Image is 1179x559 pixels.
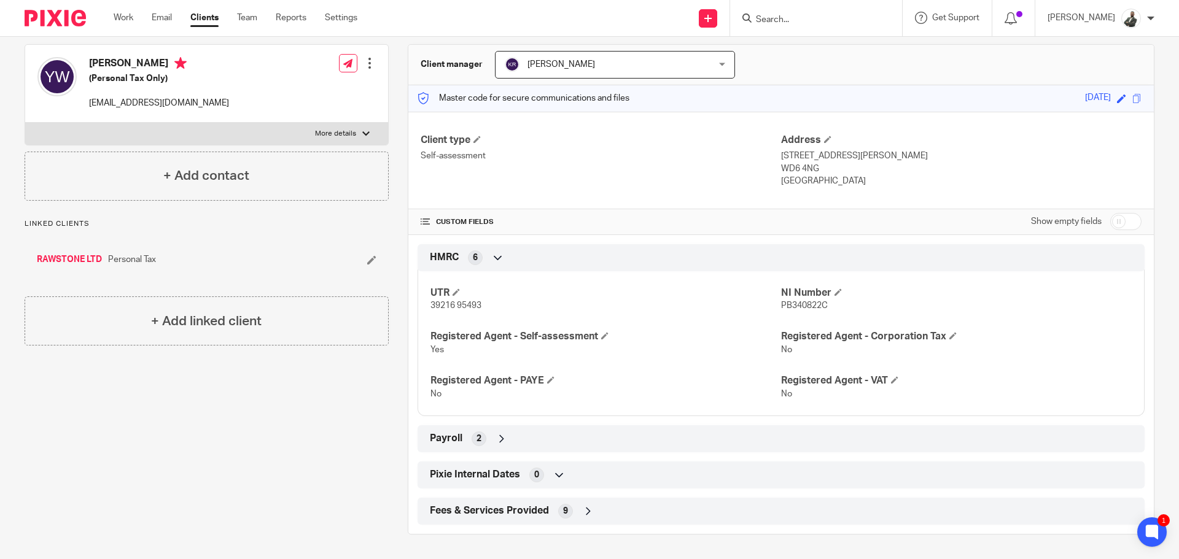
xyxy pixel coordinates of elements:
[781,330,1132,343] h4: Registered Agent - Corporation Tax
[114,12,133,24] a: Work
[1031,215,1102,228] label: Show empty fields
[1048,12,1115,24] p: [PERSON_NAME]
[430,468,520,481] span: Pixie Internal Dates
[781,150,1142,162] p: [STREET_ADDRESS][PERSON_NAME]
[421,217,781,227] h4: CUSTOM FIELDS
[755,15,865,26] input: Search
[781,301,828,310] span: PB340822C
[152,12,172,24] a: Email
[1158,514,1170,526] div: 1
[418,92,629,104] p: Master code for secure communications and files
[89,97,229,109] p: [EMAIL_ADDRESS][DOMAIN_NAME]
[781,134,1142,147] h4: Address
[527,60,595,69] span: [PERSON_NAME]
[430,330,781,343] h4: Registered Agent - Self-assessment
[534,469,539,481] span: 0
[430,345,444,354] span: Yes
[430,432,462,445] span: Payroll
[430,287,781,299] h4: UTR
[37,253,102,266] a: RAWSTONE LTD
[781,345,792,354] span: No
[237,12,257,24] a: Team
[108,253,156,266] span: Personal Tax
[325,12,357,24] a: Settings
[932,13,979,22] span: Get Support
[37,57,77,96] img: svg%3E
[473,252,478,264] span: 6
[151,312,262,331] h4: + Add linked client
[89,72,229,85] h5: (Personal Tax Only)
[781,163,1142,175] p: WD6 4NG
[25,219,389,229] p: Linked clients
[89,57,229,72] h4: [PERSON_NAME]
[1121,9,1141,28] img: AWPHOTO_EXPERTEYE_060.JPG
[315,129,356,139] p: More details
[781,175,1142,187] p: [GEOGRAPHIC_DATA]
[1085,91,1111,106] div: [DATE]
[276,12,306,24] a: Reports
[174,57,187,69] i: Primary
[477,433,481,445] span: 2
[430,390,442,398] span: No
[563,505,568,517] span: 9
[163,166,249,185] h4: + Add contact
[430,301,481,310] span: 39216 95493
[190,12,219,24] a: Clients
[505,57,519,72] img: svg%3E
[781,374,1132,387] h4: Registered Agent - VAT
[25,10,86,26] img: Pixie
[421,58,483,71] h3: Client manager
[781,390,792,398] span: No
[430,504,549,517] span: Fees & Services Provided
[421,134,781,147] h4: Client type
[430,374,781,387] h4: Registered Agent - PAYE
[781,287,1132,299] h4: NI Number
[430,251,459,264] span: HMRC
[421,150,781,162] p: Self-assessment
